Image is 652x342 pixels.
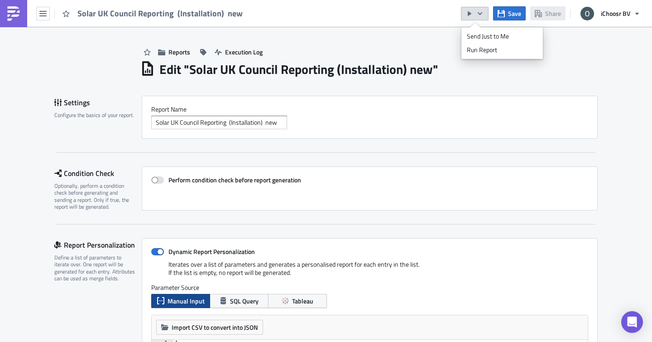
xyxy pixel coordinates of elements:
[153,45,195,59] button: Reports
[77,8,244,19] span: Solar UK Council Reporting (Installation) new
[54,182,136,210] div: Optionally, perform a condition check before generating and sending a report. Only if true, the r...
[151,294,210,308] button: Manual Input
[54,166,142,180] div: Condition Check
[580,6,595,21] img: Avatar
[54,96,142,109] div: Settings
[225,47,263,57] span: Execution Log
[4,14,432,21] p: Please see attached for your weekly Solar Together installation report.
[4,73,432,81] p: Best wishes,
[172,322,258,332] span: Import CSV to convert into JSON
[151,283,588,292] label: Parameter Source
[151,260,588,283] div: Iterates over a list of parameters and generates a personalised report for each entry in the list...
[601,9,630,18] span: iChoosr BV
[4,44,432,51] p: - Overview installations Retrofit Battery (.csv)
[530,6,566,20] button: Share
[575,4,645,24] button: iChoosr BV
[268,294,327,308] button: Tableau
[159,61,438,78] h1: Edit " Solar UK Council Reporting (Installation) new "
[4,54,432,61] p: If you have any questions please contact your iChoosr Relationship Manager.
[493,6,526,20] button: Save
[4,24,432,31] p: This email contains the following attachment:
[151,105,588,113] label: Report Nam﻿e
[54,254,136,282] div: Define a list of parameters to iterate over. One report will be generated for each entry. Attribu...
[210,45,267,59] button: Execution Log
[508,9,521,18] span: Save
[6,6,21,21] img: PushMetrics
[292,296,313,306] span: Tableau
[545,9,561,18] span: Share
[4,4,432,11] p: Hi,
[156,320,263,335] button: Import CSV to convert into JSON
[54,112,136,118] div: Configure the basics of your report.
[467,45,537,54] div: Run Report
[621,311,643,333] div: Open Intercom Messenger
[4,34,432,41] p: - Overview installations Solar Panels (.csv)
[54,238,142,252] div: Report Personalization
[168,47,190,57] span: Reports
[168,247,255,256] strong: Dynamic Report Personalization
[467,32,537,41] div: Send Just to Me
[4,4,432,223] body: Rich Text Area. Press ALT-0 for help.
[168,296,205,306] span: Manual Input
[210,294,268,308] button: SQL Query
[168,175,301,185] strong: Perform condition check before report generation
[230,296,259,306] span: SQL Query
